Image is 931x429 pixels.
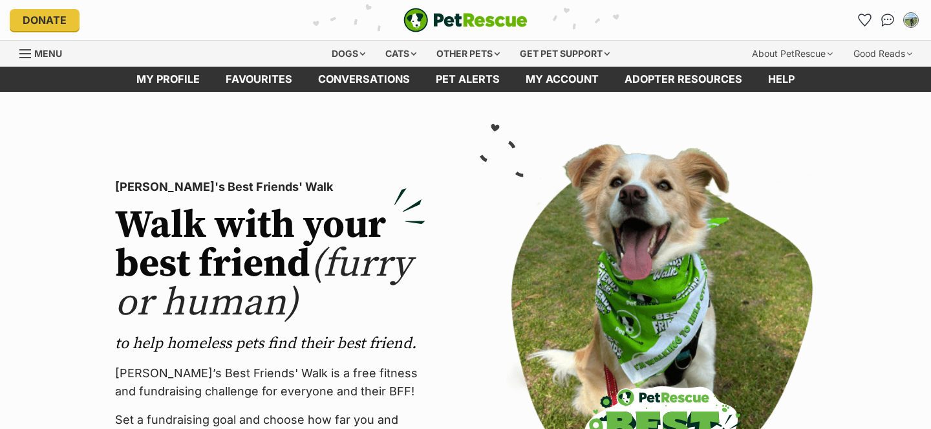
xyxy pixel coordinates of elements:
[323,41,374,67] div: Dogs
[844,41,921,67] div: Good Reads
[901,10,921,30] button: My account
[376,41,425,67] div: Cats
[612,67,755,92] a: Adopter resources
[115,206,425,323] h2: Walk with your best friend
[904,14,917,27] img: May Pham profile pic
[10,9,80,31] a: Donate
[403,8,528,32] a: PetRescue
[513,67,612,92] a: My account
[34,48,62,59] span: Menu
[854,10,875,30] a: Favourites
[115,178,425,196] p: [PERSON_NAME]'s Best Friends' Walk
[403,8,528,32] img: logo-e224e6f780fb5917bec1dbf3a21bbac754714ae5b6737aabdf751b685950b380.svg
[427,41,509,67] div: Other pets
[305,67,423,92] a: conversations
[755,67,808,92] a: Help
[115,333,425,354] p: to help homeless pets find their best friend.
[213,67,305,92] a: Favourites
[423,67,513,92] a: Pet alerts
[881,14,895,27] img: chat-41dd97257d64d25036548639549fe6c8038ab92f7586957e7f3b1b290dea8141.svg
[115,240,412,327] span: (furry or human)
[743,41,842,67] div: About PetRescue
[511,41,619,67] div: Get pet support
[877,10,898,30] a: Conversations
[19,41,71,64] a: Menu
[123,67,213,92] a: My profile
[854,10,921,30] ul: Account quick links
[115,364,425,401] p: [PERSON_NAME]’s Best Friends' Walk is a free fitness and fundraising challenge for everyone and t...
